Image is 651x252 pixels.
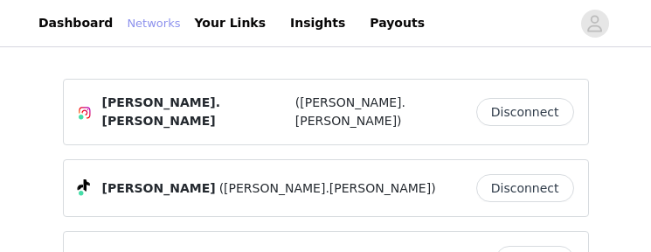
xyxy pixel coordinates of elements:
a: Networks [127,15,180,32]
div: avatar [586,10,603,38]
img: Instagram Icon [78,106,92,120]
button: Disconnect [476,174,574,202]
a: Dashboard [28,3,123,43]
a: Insights [280,3,356,43]
a: Your Links [184,3,276,43]
span: [PERSON_NAME].[PERSON_NAME] [102,94,292,130]
span: ([PERSON_NAME].[PERSON_NAME]) [219,179,436,198]
span: [PERSON_NAME] [102,179,216,198]
button: Disconnect [476,98,574,126]
span: ([PERSON_NAME].[PERSON_NAME]) [295,94,473,130]
a: Payouts [359,3,435,43]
